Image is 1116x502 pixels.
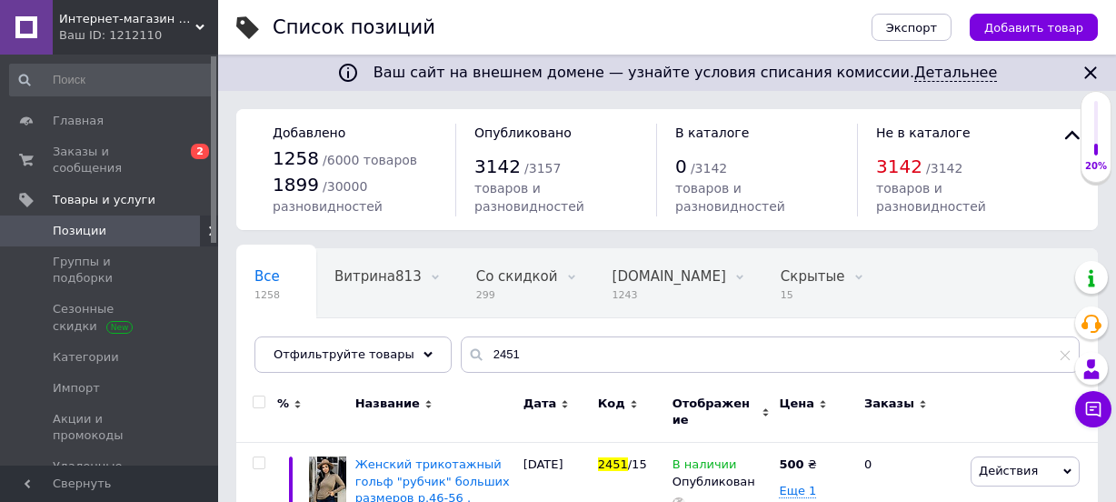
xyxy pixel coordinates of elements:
b: 500 [779,457,803,471]
span: 1899 [273,174,319,196]
span: Скрытые [781,268,845,285]
span: 0 [675,156,687,177]
span: Товары и услуги [53,192,155,208]
span: товаров и разновидностей [876,181,986,214]
span: 2451 [598,457,628,471]
span: товаров и разновидностей [474,181,584,214]
span: 3142 [876,156,922,177]
div: Список позиций [273,18,435,37]
span: В наличии [673,457,737,477]
span: 1258 [254,288,280,302]
span: Все [254,268,280,285]
span: Не в каталоге [876,125,971,140]
span: Позиции [53,223,106,239]
span: [DOMAIN_NAME] [613,268,726,285]
span: Акции и промокоды [53,411,168,444]
span: Главная [53,113,104,129]
span: Код [598,396,625,412]
span: 1243 [613,288,726,302]
div: 20% [1081,160,1111,173]
span: Цена [779,396,814,412]
div: Ваш ID: 1212110 [59,27,218,44]
div: ₴ [779,457,816,473]
span: Дата [523,396,557,412]
span: Отображение [673,396,758,428]
span: Экспорт [886,21,937,35]
span: Опубликованные [254,337,378,354]
svg: Закрыть [1080,62,1101,84]
span: Со скидкой [476,268,558,285]
span: / 3157 [524,161,561,176]
span: Заказы и сообщения [53,144,168,176]
span: Импорт [53,380,100,397]
span: / 30000 разновидностей [273,179,383,215]
span: В каталоге [675,125,749,140]
span: Ваш сайт на внешнем домене — узнайте условия списания комиссии. [374,64,998,82]
span: Добавить товар [984,21,1083,35]
span: Категории [53,349,119,366]
span: 2 [191,144,209,159]
span: Сезонные скидки [53,301,168,334]
span: /15 [628,457,647,471]
button: Экспорт [872,14,952,41]
span: Группы и подборки [53,254,168,286]
span: / 3142 [926,161,962,176]
span: Заказы [864,396,914,412]
a: Детальнее [914,64,997,82]
span: Отфильтруйте товары [274,347,414,361]
span: % [277,396,289,412]
span: Добавлено [273,125,345,140]
button: Добавить товар [970,14,1098,41]
div: Опубликован [673,474,771,490]
span: Действия [979,464,1038,477]
span: 15 [781,288,845,302]
input: Поиск по названию позиции, артикулу и поисковым запросам [461,336,1080,373]
span: / 6000 товаров [323,153,417,167]
span: Название [355,396,420,412]
button: Чат с покупателем [1075,391,1111,427]
span: / 3142 [691,161,727,176]
span: Интернет-магазин "Ledi-Moda" [59,11,195,27]
input: Поиск [9,64,214,96]
span: Удаленные позиции [53,458,168,491]
span: товаров и разновидностей [675,181,785,214]
span: 299 [476,288,558,302]
span: Витрина813 [334,268,422,285]
span: 1258 [273,147,319,169]
span: 3142 [474,156,521,177]
span: Опубликовано [474,125,572,140]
